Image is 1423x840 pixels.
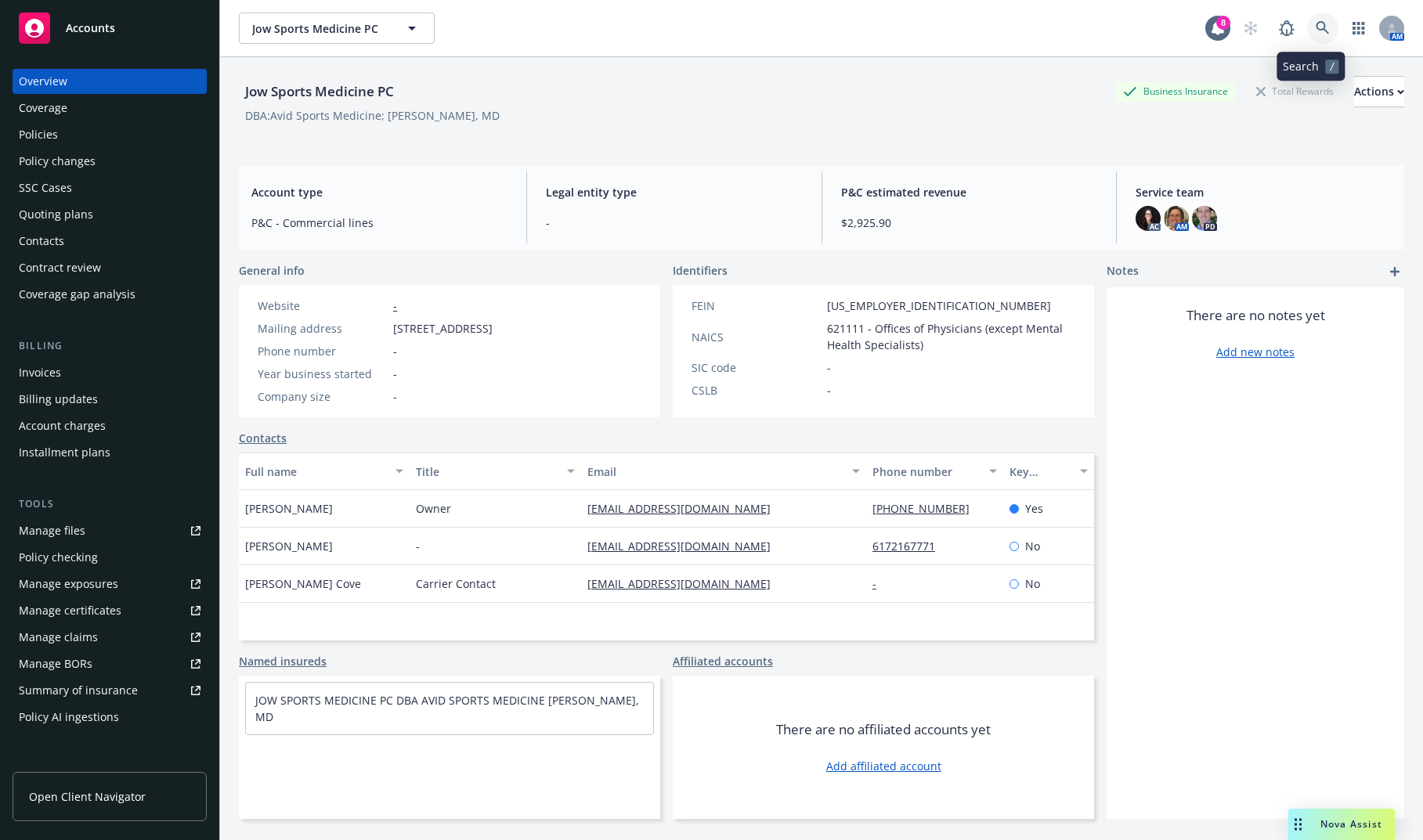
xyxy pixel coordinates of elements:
[692,329,821,345] div: NAICS
[1192,206,1217,231] img: photo
[546,215,802,231] span: -
[1248,81,1342,101] div: Total Rewards
[866,452,1003,490] button: Phone number
[245,463,386,480] div: Full name
[252,20,388,37] span: Jow Sports Medicine PC
[872,576,889,591] a: -
[19,387,98,412] div: Billing updates
[416,538,420,554] span: -
[13,387,207,412] a: Billing updates
[19,598,121,623] div: Manage certificates
[1107,262,1139,281] span: Notes
[13,255,207,280] a: Contract review
[13,122,207,147] a: Policies
[1025,500,1043,517] span: Yes
[1136,184,1392,200] span: Service team
[692,382,821,398] div: CSLB
[872,539,948,553] a: 6172167771
[13,69,207,94] a: Overview
[1288,809,1308,840] div: Drag to move
[13,413,207,438] a: Account charges
[393,388,397,405] span: -
[239,653,327,669] a: Named insureds
[13,545,207,570] a: Policy checking
[239,81,400,102] div: Jow Sports Medicine PC
[13,651,207,676] a: Manage BORs
[1320,817,1382,831] span: Nova Assist
[1354,76,1404,107] button: Actions
[13,96,207,121] a: Coverage
[1164,206,1189,231] img: photo
[19,651,92,676] div: Manage BORs
[13,518,207,543] a: Manage files
[1235,13,1266,44] a: Start snowing
[66,22,115,34] span: Accounts
[1216,16,1230,30] div: 8
[19,360,61,385] div: Invoices
[1009,463,1071,480] div: Key contact
[841,184,1097,200] span: P&C estimated revenue
[245,500,333,517] span: [PERSON_NAME]
[673,653,773,669] a: Affiliated accounts
[827,320,1075,353] span: 621111 - Offices of Physicians (except Mental Health Specialists)
[13,598,207,623] a: Manage certificates
[19,96,67,121] div: Coverage
[1025,538,1040,554] span: No
[251,215,507,231] span: P&C - Commercial lines
[13,202,207,227] a: Quoting plans
[13,149,207,174] a: Policy changes
[1115,81,1236,101] div: Business Insurance
[410,452,580,490] button: Title
[13,360,207,385] a: Invoices
[1288,809,1395,840] button: Nova Assist
[1186,306,1325,325] span: There are no notes yet
[826,758,941,774] a: Add affiliated account
[1354,77,1404,106] div: Actions
[258,388,387,405] div: Company size
[546,184,802,200] span: Legal entity type
[19,282,135,307] div: Coverage gap analysis
[827,297,1051,314] span: [US_EMPLOYER_IDENTIFICATION_NUMBER]
[587,576,783,591] a: [EMAIL_ADDRESS][DOMAIN_NAME]
[19,678,138,703] div: Summary of insurance
[245,575,361,592] span: [PERSON_NAME] Cove
[1216,344,1295,360] a: Add new notes
[239,430,287,446] a: Contacts
[692,359,821,376] div: SIC code
[13,705,207,730] a: Policy AI ingestions
[393,366,397,382] span: -
[19,122,58,147] div: Policies
[13,571,207,597] a: Manage exposures
[245,538,333,554] span: [PERSON_NAME]
[416,500,451,517] span: Owner
[587,501,783,516] a: [EMAIL_ADDRESS][DOMAIN_NAME]
[19,175,72,200] div: SSC Cases
[841,215,1097,231] span: $2,925.90
[13,338,207,354] div: Billing
[692,297,821,314] div: FEIN
[239,452,410,490] button: Full name
[19,202,93,227] div: Quoting plans
[13,496,207,512] div: Tools
[258,366,387,382] div: Year business started
[258,297,387,314] div: Website
[393,298,397,313] a: -
[258,343,387,359] div: Phone number
[416,575,496,592] span: Carrier Contact
[19,625,98,650] div: Manage claims
[19,255,101,280] div: Contract review
[581,452,866,490] button: Email
[1271,13,1302,44] a: Report a Bug
[393,320,493,337] span: [STREET_ADDRESS]
[19,69,67,94] div: Overview
[827,359,831,376] span: -
[1025,575,1040,592] span: No
[1385,262,1404,281] a: add
[245,107,500,124] div: DBA: Avid Sports Medicine; [PERSON_NAME], MD
[19,518,85,543] div: Manage files
[19,440,110,465] div: Installment plans
[416,463,557,480] div: Title
[19,149,96,174] div: Policy changes
[19,571,118,597] div: Manage exposures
